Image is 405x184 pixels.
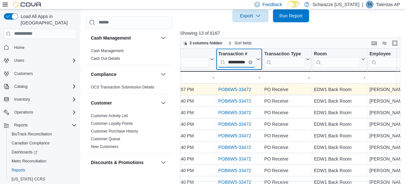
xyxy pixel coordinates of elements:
[264,86,310,93] div: PO Receive
[152,74,214,81] div: -
[273,9,309,22] button: Run Report
[264,143,310,151] div: PO Receive
[9,157,49,165] a: Metrc Reconciliation
[314,51,365,67] button: Room
[12,83,77,90] span: Catalog
[91,100,158,106] button: Customer
[14,58,24,63] span: Users
[12,96,77,103] span: Inventory
[13,1,42,8] img: Cova
[189,41,222,46] span: 3 columns hidden
[12,44,27,51] a: Home
[314,97,365,105] div: EDW1 Back Room
[12,57,27,64] button: Users
[314,51,360,67] div: Room
[9,157,77,165] span: Metrc Reconciliation
[279,13,303,19] span: Run Report
[152,51,208,57] div: Date Time
[91,85,154,90] span: OCS Transaction Submission Details
[14,110,33,115] span: Operations
[6,166,79,175] button: Reports
[1,82,79,91] button: Catalog
[391,39,399,47] button: Enter fullscreen
[9,175,77,183] span: Washington CCRS
[6,175,79,184] button: [US_STATE] CCRS
[264,51,304,57] div: Transaction Type
[9,130,54,138] a: BioTrack Reconciliation
[91,129,138,133] a: Customer Purchase History
[248,60,252,64] button: Clear input
[264,97,310,105] div: PO Receive
[314,109,365,116] div: EDW1 Back Room
[91,85,154,89] a: OCS Transaction Submission Details
[218,51,260,67] button: Transaction #Clear input
[287,1,301,8] input: Dark Mode
[264,132,310,140] div: PO Receive
[218,156,251,161] a: POB6W5-33472
[86,83,172,94] div: Compliance
[6,157,79,166] button: Metrc Reconciliation
[232,9,268,22] button: Export
[313,1,360,8] p: Schwazze [US_STATE]
[9,148,40,156] a: Dashboards
[152,167,214,174] div: [DATE] 12:13:40 PM
[264,167,310,174] div: PO Receive
[180,30,402,36] p: Showing 13 of 6167
[376,1,400,8] p: Talentas AP
[91,71,158,78] button: Compliance
[9,139,52,147] a: Canadian Compliance
[12,83,30,90] button: Catalog
[12,121,77,129] span: Reports
[218,74,260,81] div: -
[91,159,158,166] button: Discounts & Promotions
[12,132,52,137] span: BioTrack Reconciliation
[314,155,365,163] div: EDW1 Back Room
[14,45,24,50] span: Home
[91,144,118,149] span: New Customers
[9,130,77,138] span: BioTrack Reconciliation
[218,110,251,115] a: POB6W5-33472
[86,112,172,153] div: Customer
[366,1,373,8] div: Talentas AP
[9,166,77,174] span: Reports
[91,137,120,141] a: Customer Queue
[218,87,251,92] a: POB6W5-33472
[314,143,365,151] div: EDW1 Back Room
[218,145,251,150] a: POB6W5-33472
[9,166,28,174] a: Reports
[9,139,77,147] span: Canadian Compliance
[12,141,50,146] span: Canadian Compliance
[314,74,365,81] div: -
[91,136,120,142] span: Customer Queue
[152,86,214,93] div: [DATE] 12:38:57 PM
[91,56,120,61] a: Cash Out Details
[9,148,77,156] span: Dashboards
[12,150,37,155] span: Dashboards
[236,9,265,22] span: Export
[91,121,133,126] a: Customer Loyalty Points
[12,159,46,164] span: Metrc Reconciliation
[218,51,255,67] div: Transaction # URL
[152,51,208,67] div: Date Time
[1,121,79,130] button: Reports
[86,47,172,65] div: Cash Management
[12,168,25,173] span: Reports
[91,113,128,118] span: Customer Activity List
[152,143,214,151] div: [DATE] 12:13:40 PM
[91,35,131,41] h3: Cash Management
[14,97,30,102] span: Inventory
[314,120,365,128] div: EDW1 Back Room
[264,74,310,81] div: -
[264,51,304,67] div: Transaction Type
[91,48,123,53] span: Cash Management
[218,122,251,127] a: POB6W5-33472
[1,95,79,104] button: Inventory
[152,132,214,140] div: [DATE] 12:13:40 PM
[152,120,214,128] div: [DATE] 12:13:40 PM
[12,43,77,51] span: Home
[218,133,251,138] a: POB6W5-33472
[367,1,372,8] span: TA
[91,35,158,41] button: Cash Management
